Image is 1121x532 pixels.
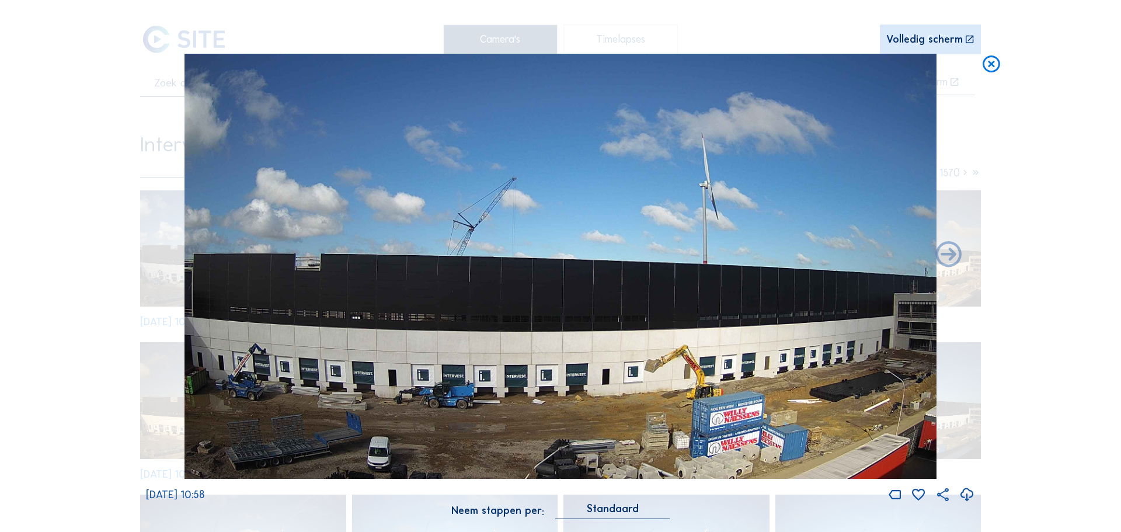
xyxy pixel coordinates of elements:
div: Standaard [587,503,639,514]
span: [DATE] 10:58 [146,488,205,501]
div: Neem stappen per: [451,506,544,516]
i: Back [933,239,964,271]
div: Volledig scherm [886,34,963,46]
img: Image [184,54,937,479]
div: Standaard [555,503,670,519]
